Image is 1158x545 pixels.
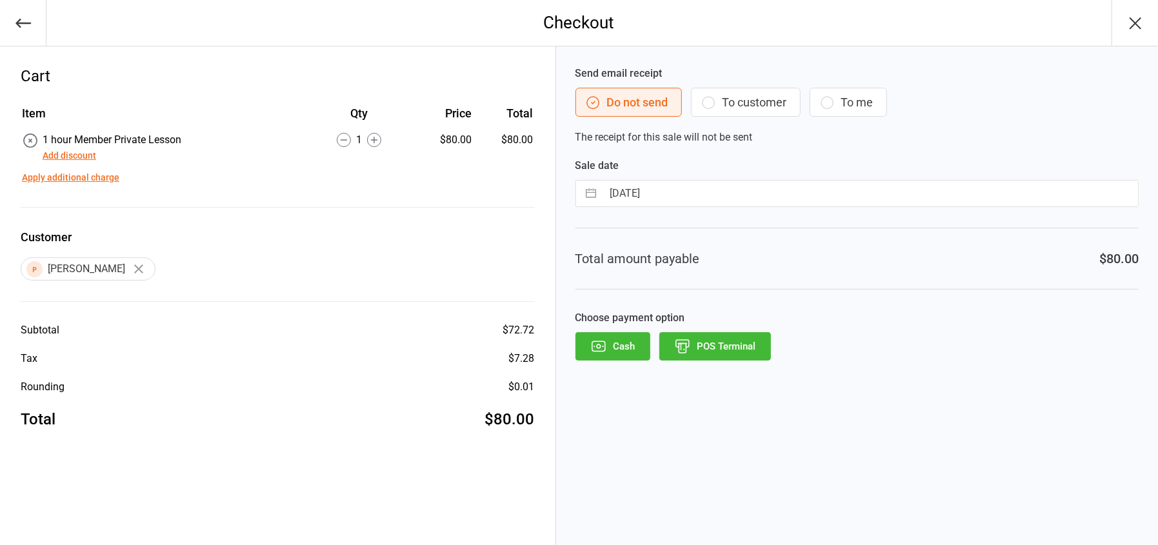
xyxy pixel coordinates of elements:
[575,66,1139,81] label: Send email receipt
[575,310,1139,326] label: Choose payment option
[810,88,887,117] button: To me
[1099,249,1139,268] div: $80.00
[21,64,535,88] div: Cart
[575,158,1139,173] label: Sale date
[21,351,37,366] div: Tax
[43,149,96,163] button: Add discount
[575,249,700,268] div: Total amount payable
[503,322,535,338] div: $72.72
[21,228,535,246] label: Customer
[509,351,535,366] div: $7.28
[21,322,59,338] div: Subtotal
[575,332,650,361] button: Cash
[485,408,535,431] div: $80.00
[43,134,181,146] span: 1 hour Member Private Lesson
[22,171,119,184] button: Apply additional charge
[22,104,306,131] th: Item
[509,379,535,395] div: $0.01
[308,104,412,131] th: Qty
[308,132,412,148] div: 1
[659,332,771,361] button: POS Terminal
[412,132,472,148] div: $80.00
[691,88,801,117] button: To customer
[21,408,55,431] div: Total
[575,88,682,117] button: Do not send
[575,66,1139,145] div: The receipt for this sale will not be sent
[477,104,533,131] th: Total
[21,257,155,281] div: [PERSON_NAME]
[21,379,65,395] div: Rounding
[412,104,472,122] div: Price
[477,132,533,163] td: $80.00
